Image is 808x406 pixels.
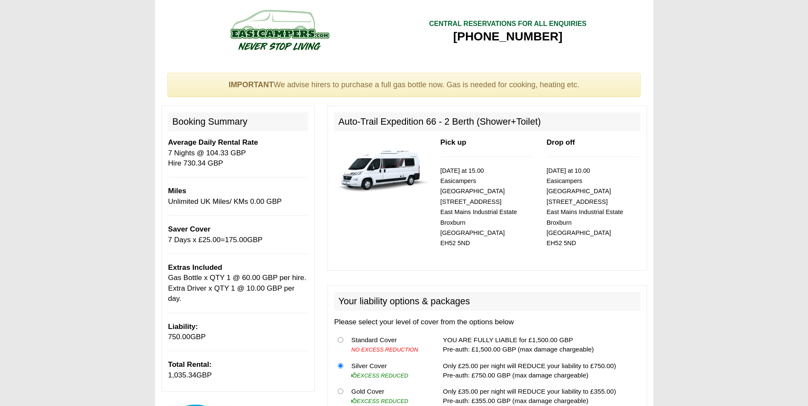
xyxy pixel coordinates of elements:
[348,332,430,358] td: Standard Cover
[440,138,466,146] b: Pick up
[168,137,308,169] p: 7 Nights @ 104.33 GBP Hire 730.34 GBP
[168,371,197,379] span: 1,035.34
[440,332,640,358] td: YOU ARE FULLY LIABLE for £1,500.00 GBP Pre-auth: £1,500.00 GBP (max damage chargeable)
[334,292,640,311] h2: Your liability options & packages
[429,29,587,44] div: [PHONE_NUMBER]
[168,360,212,369] b: Total Rental:
[334,137,428,197] img: 339.jpg
[168,186,308,207] p: Unlimited UK Miles/ KMs 0.00 GBP
[168,225,211,233] span: Saver Cover
[546,138,575,146] b: Drop off
[225,236,247,244] span: 175.00
[202,236,221,244] span: 25.00
[334,112,640,131] h2: Auto-Trail Expedition 66 - 2 Berth (Shower+Toilet)
[168,187,187,195] b: Miles
[168,322,308,343] p: GBP
[440,167,517,247] small: [DATE] at 15.00 Easicampers [GEOGRAPHIC_DATA] [STREET_ADDRESS] East Mains Industrial Estate Broxb...
[429,19,587,29] div: CENTRAL RESERVATIONS FOR ALL ENQUIRIES
[168,323,198,331] b: Liability:
[546,167,623,247] small: [DATE] at 10.00 Easicampers [GEOGRAPHIC_DATA] [STREET_ADDRESS] East Mains Industrial Estate Broxb...
[334,317,640,327] p: Please select your level of cover from the options below
[351,372,408,379] i: EXCESS REDUCED
[351,398,408,404] i: EXCESS REDUCED
[229,80,274,89] strong: IMPORTANT
[168,360,308,380] p: GBP
[348,357,430,383] td: Silver Cover
[168,112,308,131] h2: Booking Summary
[198,6,360,53] img: campers-checkout-logo.png
[168,138,258,146] b: Average Daily Rental Rate
[168,274,307,303] span: Gas Bottle x QTY 1 @ 60.00 GBP per hire. Extra Driver x QTY 1 @ 10.00 GBP per day.
[351,346,418,353] i: NO EXCESS REDUCTION
[168,333,190,341] span: 750.00
[167,73,641,97] div: We advise hirers to purchase a full gas bottle now. Gas is needed for cooking, heating etc.
[440,357,640,383] td: Only £25.00 per night will REDUCE your liability to £750.00) Pre-auth: £750.00 GBP (max damage ch...
[168,263,222,272] b: Extras Included
[168,224,308,245] p: 7 Days x £ = GBP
